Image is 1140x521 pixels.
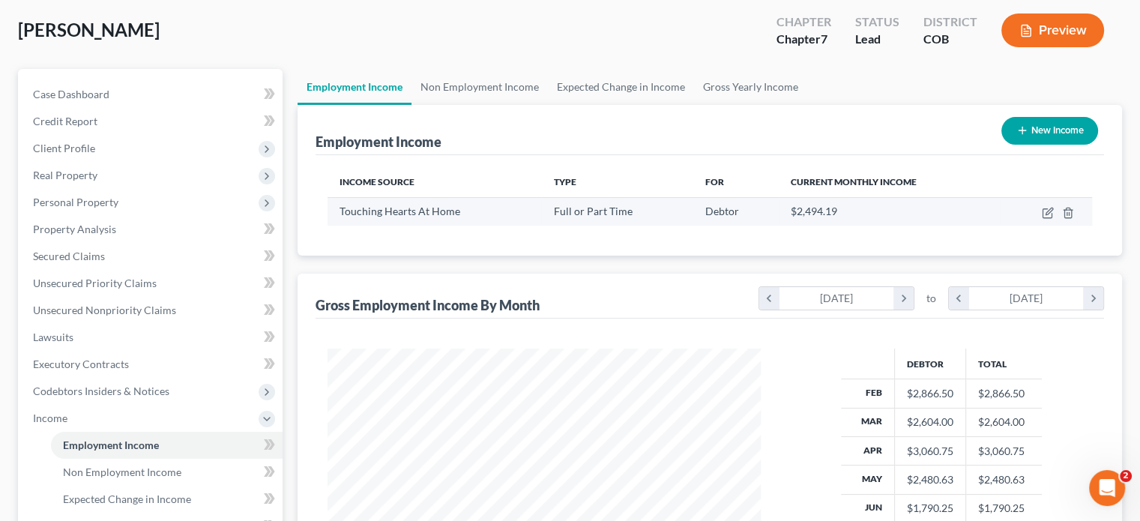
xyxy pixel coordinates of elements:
a: Employment Income [51,432,283,459]
div: $3,060.75 [907,444,953,459]
div: Chapter [776,13,831,31]
div: Status [855,13,899,31]
span: $2,494.19 [791,205,837,217]
span: Income [33,412,67,424]
div: Chapter [776,31,831,48]
span: Unsecured Priority Claims [33,277,157,289]
span: Employment Income [63,439,159,451]
a: Property Analysis [21,216,283,243]
span: Lawsuits [33,331,73,343]
th: Mar [841,408,895,436]
div: $2,866.50 [907,386,953,401]
a: Non Employment Income [411,69,548,105]
div: $2,604.00 [907,415,953,430]
span: Real Property [33,169,97,181]
span: [PERSON_NAME] [18,19,160,40]
span: Case Dashboard [33,88,109,100]
td: $3,060.75 [965,436,1042,465]
th: May [841,466,895,494]
span: Unsecured Nonpriority Claims [33,304,176,316]
span: Codebtors Insiders & Notices [33,385,169,397]
span: Property Analysis [33,223,116,235]
span: Non Employment Income [63,466,181,478]
td: $2,480.63 [965,466,1042,494]
i: chevron_right [1083,287,1103,310]
span: Type [553,176,576,187]
span: Income Source [340,176,414,187]
a: Lawsuits [21,324,283,351]
a: Expected Change in Income [51,486,283,513]
a: Non Employment Income [51,459,283,486]
i: chevron_left [759,287,779,310]
span: Debtor [705,205,739,217]
button: Preview [1001,13,1104,47]
i: chevron_right [893,287,914,310]
div: District [923,13,977,31]
span: to [926,291,936,306]
a: Employment Income [298,69,411,105]
span: Personal Property [33,196,118,208]
div: COB [923,31,977,48]
span: Executory Contracts [33,358,129,370]
div: $2,480.63 [907,472,953,487]
td: $2,866.50 [965,379,1042,408]
span: Touching Hearts At Home [340,205,460,217]
span: Full or Part Time [553,205,632,217]
span: Client Profile [33,142,95,154]
span: 2 [1120,470,1132,482]
a: Case Dashboard [21,81,283,108]
th: Feb [841,379,895,408]
a: Executory Contracts [21,351,283,378]
i: chevron_left [949,287,969,310]
th: Debtor [894,349,965,379]
span: Expected Change in Income [63,493,191,505]
div: Lead [855,31,899,48]
a: Gross Yearly Income [694,69,807,105]
span: Credit Report [33,115,97,127]
div: Employment Income [316,133,441,151]
span: Secured Claims [33,250,105,262]
a: Expected Change in Income [548,69,694,105]
iframe: Intercom live chat [1089,470,1125,506]
a: Unsecured Priority Claims [21,270,283,297]
th: Total [965,349,1042,379]
div: [DATE] [969,287,1084,310]
a: Secured Claims [21,243,283,270]
span: For [705,176,724,187]
th: Apr [841,436,895,465]
span: Current Monthly Income [791,176,917,187]
div: [DATE] [779,287,894,310]
div: $1,790.25 [907,501,953,516]
td: $2,604.00 [965,408,1042,436]
a: Credit Report [21,108,283,135]
a: Unsecured Nonpriority Claims [21,297,283,324]
span: 7 [821,31,827,46]
button: New Income [1001,117,1098,145]
div: Gross Employment Income By Month [316,296,540,314]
